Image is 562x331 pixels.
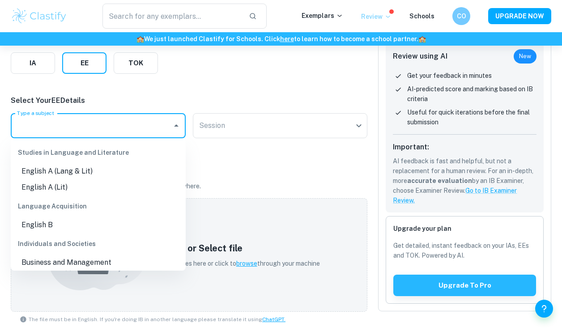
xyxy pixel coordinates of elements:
[393,142,536,153] h6: Important:
[11,163,367,174] p: Upload Your EE File
[407,84,536,104] p: AI-predicted score and marking based on IB criteria
[11,179,186,195] li: English A (Lit)
[452,7,470,25] button: CO
[170,119,183,132] button: Close
[280,35,294,42] a: here
[407,107,536,127] p: Useful for quick iterations before the final submission
[2,34,560,44] h6: We just launched Clastify for Schools. Click to learn how to become a school partner.
[302,11,343,21] p: Exemplars
[393,224,536,233] h6: Upgrade your plan
[456,11,467,21] h6: CO
[11,181,367,191] p: Your file will be kept private. We won't share or upload it anywhere.
[535,300,553,318] button: Help and Feedback
[11,233,186,255] div: Individuals and Societies
[393,241,536,260] p: Get detailed, instant feedback on your IAs, EEs and TOK. Powered by AI.
[361,12,392,21] p: Review
[393,275,536,296] button: Upgrade to pro
[11,95,367,106] p: Select Your EE Details
[11,255,186,271] li: Business and Management
[11,52,55,74] button: IA
[11,217,186,233] li: English B
[393,51,447,62] h6: Review using AI
[262,316,285,323] a: ChatGPT.
[407,71,492,81] p: Get your feedback in minutes
[164,259,320,268] p: Drop files here or click to through your machine
[114,52,158,74] button: TOK
[29,315,285,323] span: The file must be in English. If you're doing IB in another language please translate it using
[11,142,186,163] div: Studies in Language and Literature
[102,4,241,29] input: Search for any exemplars...
[407,177,472,184] b: accurate evaluation
[136,35,144,42] span: 🏫
[409,13,434,20] a: Schools
[11,195,186,217] div: Language Acquisition
[236,260,257,267] span: browse
[164,242,320,255] h5: Drop or Select file
[17,109,54,117] label: Type a subject
[11,163,186,179] li: English A (Lang & Lit)
[62,52,106,74] button: EE
[11,7,68,25] img: Clastify logo
[488,8,551,24] button: UPGRADE NOW
[393,156,536,205] p: AI feedback is fast and helpful, but not a replacement for a human review. For an in-depth, more ...
[418,35,426,42] span: 🏫
[514,52,536,61] span: New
